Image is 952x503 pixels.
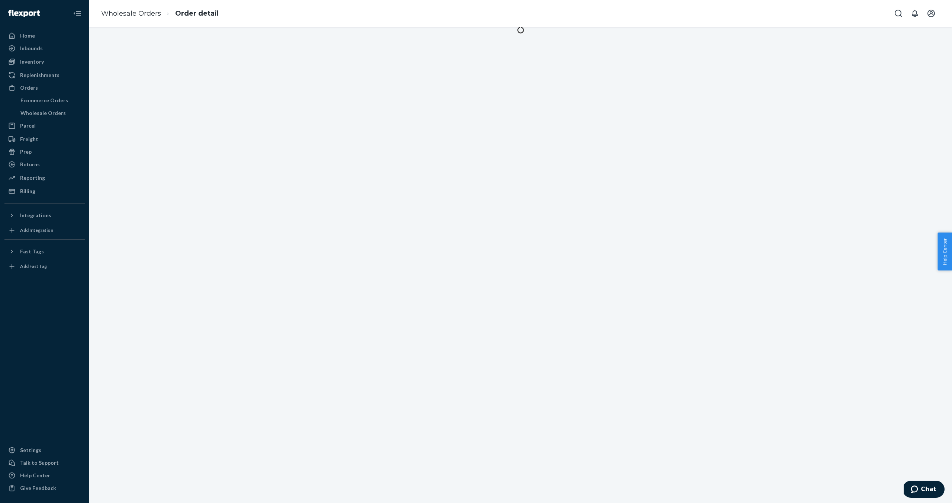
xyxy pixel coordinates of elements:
div: Wholesale Orders [20,109,66,117]
a: Prep [4,146,85,158]
strong: Documentation [11,230,87,244]
td: Number of products scanned and received at an ecommerce fulfillment center; includes inbounded in... [58,253,167,302]
a: Add Integration [4,224,85,236]
span: UTC. [146,401,160,409]
div: Home [20,32,35,39]
div: Integrations [20,212,51,219]
div: Add Fast Tag [20,263,47,269]
button: Open Search Box [891,6,906,21]
button: Fast Tags [4,246,85,257]
div: Billing [20,188,35,195]
div: Prep [20,148,32,156]
strong: only available to select merchants [11,50,165,69]
p: Provides start- and end-of-month on hand balances for all in-Network ecommerce products for month... [11,154,167,197]
div: Orders [20,84,38,92]
a: Orders [4,82,85,94]
a: Replenishments [4,69,85,81]
a: Wholesale Orders [17,107,85,119]
iframe: Opens a widget where you can chat to one of our agents [904,481,945,499]
td: Start date [12,397,59,412]
td: Under investigation [12,436,59,459]
div: Freight [20,135,38,143]
a: Help Center [4,470,85,481]
td: Number of products that leave the warehouse; includes buyer order shipments, inventory disposals,... [58,325,167,374]
div: Replenishments [20,71,59,79]
a: Talk to Support [4,457,85,469]
a: Inbounds [4,42,85,54]
button: Open account menu [924,6,939,21]
td: SKU [12,374,59,398]
a: Order detail [175,9,219,17]
div: Parcel [20,122,36,129]
td: Received at fulfillment centers [12,253,59,302]
ol: breadcrumbs [95,3,225,25]
strong: NOTE: [11,50,30,58]
a: Wholesale Orders [101,9,161,17]
a: Please reach out to [GEOGRAPHIC_DATA] [26,72,141,80]
img: Flexport logo [8,10,40,17]
td: Buyer return that is received back into inventory. [58,302,167,326]
td: Identifier you assigned your product. [58,374,167,398]
div: Inventory [20,58,44,65]
td: Starting balance [12,412,59,436]
div: Reporting [20,174,45,182]
div: Settings [20,446,41,454]
a: Add Fast Tag [4,260,85,272]
div: Talk to Support [20,459,59,467]
div: Fast Tags [20,248,44,255]
a: Reporting [4,172,85,184]
button: Give Feedback [4,482,85,494]
div: 750 Inventory - Ecommerce Monthly Reconciliation [11,15,167,40]
td: Shipped quantity [12,325,59,374]
td: Balance on start date at 11:59 [58,412,167,436]
div: Give Feedback [20,484,56,492]
button: Help Center [937,233,952,270]
div: Ecommerce Orders [20,97,68,104]
button: Integrations [4,209,85,221]
td: Report start date, displayed in [58,397,167,412]
a: Billing [4,185,85,197]
div: Help Center [20,472,50,479]
p: This report is currently , but will be launching to all merchants soon. if you would like to requ... [11,49,167,103]
span: UTC. [145,416,158,424]
td: Returns quantity [12,302,59,326]
div: Inbounds [20,45,43,52]
a: Freight [4,133,85,145]
button: Close Navigation [70,6,85,21]
a: Settings [4,444,85,456]
td: Changes in inventory quantities that we are still investigating. [58,436,167,459]
strong: Description [11,136,67,150]
a: Parcel [4,120,85,132]
a: Inventory [4,56,85,68]
button: Open notifications [907,6,922,21]
a: Ecommerce Orders [17,94,85,106]
div: Returns [20,161,40,168]
div: Add Integration [20,227,53,233]
a: Returns [4,158,85,170]
a: Home [4,30,85,42]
